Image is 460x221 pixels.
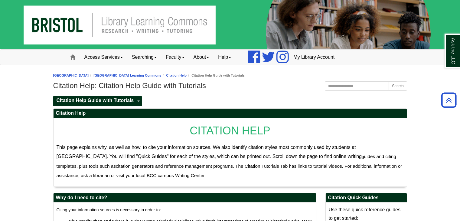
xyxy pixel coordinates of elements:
a: Citation Help [166,74,187,77]
a: Help [214,50,236,65]
a: About [189,50,214,65]
nav: breadcrumb [53,73,407,78]
span: citation generators and reference management programs. The Citation Tutorials Tab has links to tu... [57,163,402,178]
span: This page explains why, as well as how, to cite your information sources. We also identify citati... [57,145,364,159]
a: [GEOGRAPHIC_DATA] Learning Commons [93,74,161,77]
span: g [362,154,364,159]
a: [GEOGRAPHIC_DATA] [53,74,89,77]
span: CITATION HELP [190,124,270,137]
a: Back to Top [439,96,458,104]
li: Citation Help Guide with Tutorials [187,73,245,78]
span: Citation Help Guide with Tutorials [57,98,134,103]
h2: Citation Quick Guides [326,193,407,203]
a: Citation Help Guide with Tutorials [53,96,136,106]
a: Access Services [80,50,127,65]
span: Citing your information sources is necessary in order to: [57,207,161,212]
a: Searching [127,50,161,65]
div: Guide Pages [53,95,407,105]
span: uides and citing templates, plus tools such as [57,154,396,169]
a: My Library Account [289,50,339,65]
h1: Citation Help: Citation Help Guide with Tutorials [53,81,407,90]
button: Search [389,81,407,91]
a: Faculty [161,50,189,65]
h2: Why do I need to cite? [54,193,316,203]
h2: Citation Help [54,109,407,118]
